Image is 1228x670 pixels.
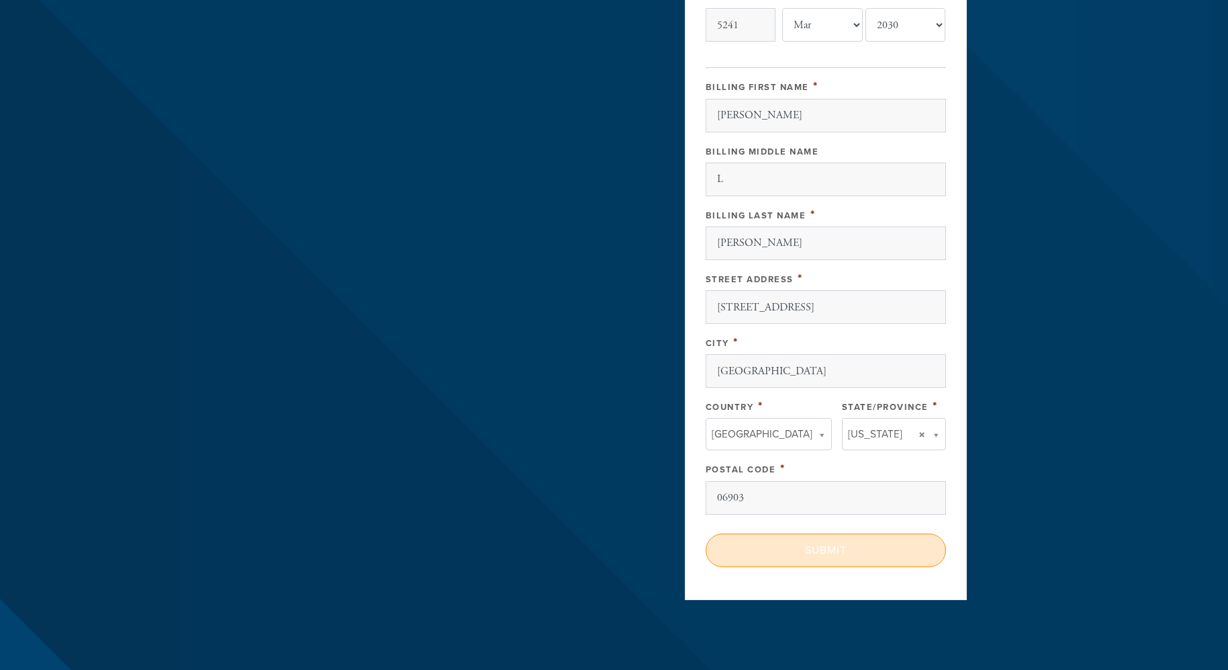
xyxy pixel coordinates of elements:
[842,402,929,413] label: State/Province
[933,399,938,413] span: This field is required.
[712,425,812,443] span: [GEOGRAPHIC_DATA]
[813,79,818,93] span: This field is required.
[758,399,763,413] span: This field is required.
[865,8,946,42] select: Expiration Date year
[733,335,739,349] span: This field is required.
[706,402,754,413] label: Country
[706,534,946,567] input: Submit
[706,464,776,475] label: Postal Code
[780,461,786,476] span: This field is required.
[706,338,729,349] label: City
[706,146,819,157] label: Billing Middle Name
[810,207,816,222] span: This field is required.
[706,274,794,285] label: Street Address
[706,418,832,450] a: [GEOGRAPHIC_DATA]
[842,418,946,450] a: [US_STATE]
[706,210,806,221] label: Billing Last Name
[782,8,863,42] select: Expiration Date month
[706,82,809,93] label: Billing First Name
[848,425,902,443] span: [US_STATE]
[798,271,803,286] span: This field is required.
